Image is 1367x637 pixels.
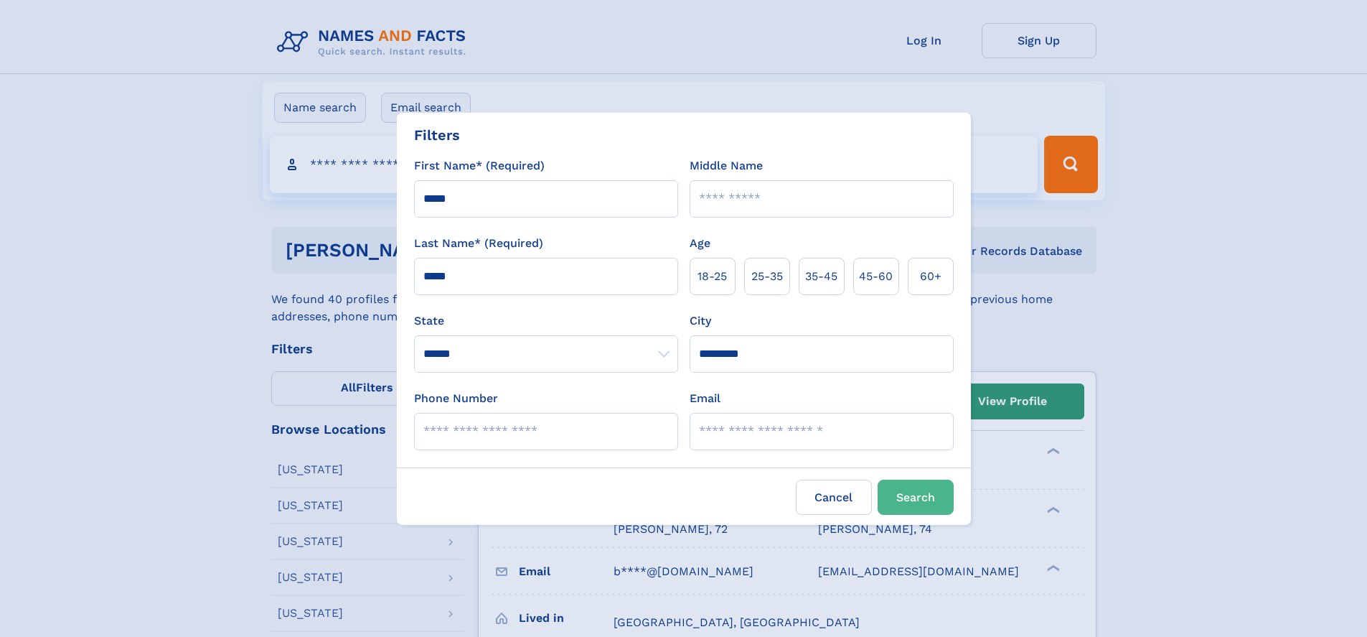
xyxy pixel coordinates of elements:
[414,390,498,407] label: Phone Number
[920,268,941,285] span: 60+
[697,268,727,285] span: 18‑25
[751,268,783,285] span: 25‑35
[878,480,954,515] button: Search
[690,390,720,407] label: Email
[690,235,710,252] label: Age
[859,268,893,285] span: 45‑60
[805,268,837,285] span: 35‑45
[796,480,872,515] label: Cancel
[414,235,543,252] label: Last Name* (Required)
[690,312,711,330] label: City
[690,157,763,175] label: Middle Name
[414,312,678,330] label: State
[414,124,460,146] div: Filters
[414,157,545,175] label: First Name* (Required)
